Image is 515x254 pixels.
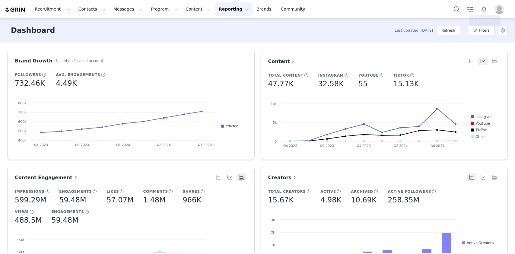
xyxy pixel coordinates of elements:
span: Creators [268,175,297,180]
span: Last updated: [DATE] [395,28,433,33]
a: Creators [268,174,297,181]
text: YouTube [475,121,490,125]
h3: Brand Growth [15,57,52,65]
a: Brands [253,2,277,16]
h5: TikTok [393,73,409,78]
a: Content Engagement [15,174,78,181]
h5: Followers [15,72,41,78]
h5: 1.48M [143,195,166,205]
button: Contacts [75,2,110,16]
text: TikTok [475,128,487,132]
h5: 966K [183,195,202,205]
img: placeholder-profile.jpg [494,5,504,14]
text: 10k [271,102,277,106]
h5: 57.07M [106,195,133,205]
text: Q2 2023 [320,144,334,148]
text: 700k [18,110,26,114]
h5: Impressions [15,189,44,194]
text: Q3 2023 [75,143,89,147]
h5: Total Content [268,73,304,78]
h5: 59.48M [59,195,86,205]
text: 800k [18,101,26,105]
h5: Views [15,209,29,214]
button: Refresh [437,26,460,35]
h5: 732.46K [15,78,45,89]
text: 500k [18,129,26,133]
h5: Total Creators [268,189,306,194]
text: Q1 2023 [34,143,48,147]
button: Messages [110,2,147,16]
a: Content [268,58,296,65]
h5: 4.49K [56,78,77,89]
h5: 55 [358,78,368,89]
h3: Dashboard [11,25,55,36]
h5: 10.69K [351,195,376,205]
h5: Archived [351,189,373,194]
text: Q4 2023 [357,144,371,148]
h5: Avg. Engagements [56,72,100,78]
h5: 15.67K [268,195,294,205]
text: Other [475,134,485,139]
h5: 15.13K [393,78,419,89]
h5: Engagements [51,209,84,214]
h5: 4.98K [320,195,341,205]
text: Active Creators [467,240,494,245]
a: Tasks [464,2,477,16]
img: grin logo [5,7,26,13]
a: Community [277,2,312,16]
text: Q1 2025 [198,143,212,147]
h5: Active [320,189,336,194]
text: Instagram [475,114,493,119]
text: Q3 2024 [157,143,171,147]
text: 0 [275,139,277,144]
h5: Instagram [318,73,344,78]
text: Q2 2024 [393,144,407,148]
h5: 258.35M [388,195,420,205]
span: Content Engagement [15,175,78,180]
button: Recruitment [31,2,75,16]
button: Reporting [215,2,253,16]
h5: 47.77K [268,78,294,89]
text: 15M [17,238,24,242]
text: Q4 2024 [430,144,444,148]
span: Content [268,59,296,64]
text: 600k [18,119,26,124]
h5: Likes [106,189,119,194]
text: Q4 2022 [283,144,297,148]
h5: 599.29M [15,195,46,205]
button: Notifications [477,2,491,16]
h5: based on 1 social account [56,58,103,64]
text: 5k [273,120,277,125]
text: 2k [271,230,275,234]
h5: Active Followers [388,189,431,194]
button: Content [182,2,215,16]
button: Program [147,2,182,16]
text: 3k [271,218,275,222]
text: Q1 2024 [116,143,130,147]
h5: Comments [143,189,168,194]
h5: Engagements [59,189,92,194]
h5: 488.5M [15,215,42,226]
h5: YouTube [358,73,379,78]
button: Profile [491,5,510,14]
button: Search [450,2,463,16]
text: edikted [226,124,238,128]
button: Filters [468,26,494,35]
h5: 32.58K [318,78,343,89]
h5: 59.48M [51,215,78,226]
text: 1k [271,243,275,247]
text: 400k [18,138,26,142]
h5: Shares [183,189,200,194]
